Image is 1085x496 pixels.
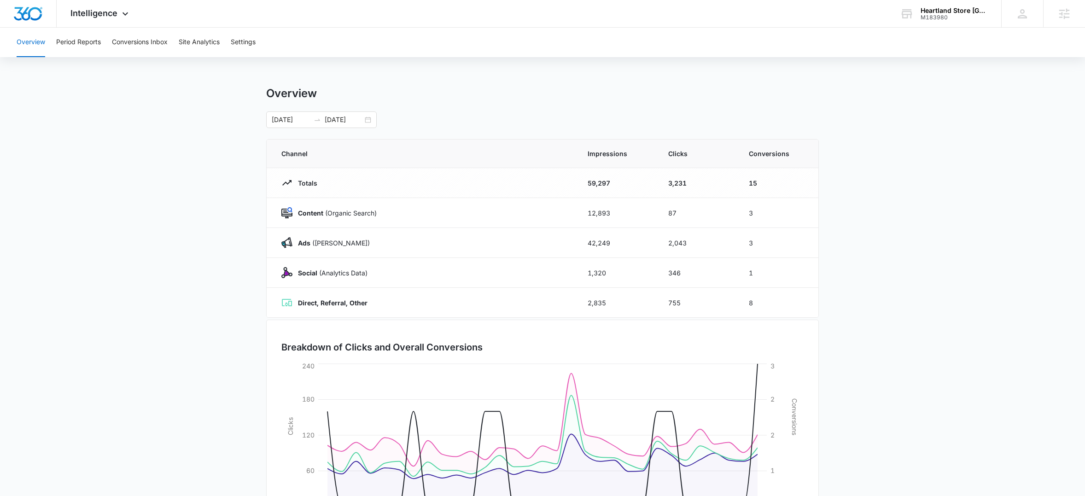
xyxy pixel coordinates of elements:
[231,28,256,57] button: Settings
[314,116,321,123] span: swap-right
[314,116,321,123] span: to
[272,115,310,125] input: Start date
[292,268,367,278] p: (Analytics Data)
[112,28,168,57] button: Conversions Inbox
[281,267,292,278] img: Social
[749,149,804,158] span: Conversions
[577,228,657,258] td: 42,249
[302,362,315,370] tspan: 240
[179,28,220,57] button: Site Analytics
[738,198,818,228] td: 3
[770,362,775,370] tspan: 3
[588,149,646,158] span: Impressions
[770,467,775,474] tspan: 1
[298,299,367,307] strong: Direct, Referral, Other
[17,28,45,57] button: Overview
[306,467,315,474] tspan: 60
[302,431,315,439] tspan: 120
[738,168,818,198] td: 15
[657,228,738,258] td: 2,043
[791,398,799,435] tspan: Conversions
[292,208,377,218] p: (Organic Search)
[657,168,738,198] td: 3,231
[770,431,775,439] tspan: 2
[577,198,657,228] td: 12,893
[298,269,317,277] strong: Social
[657,258,738,288] td: 346
[286,417,294,435] tspan: Clicks
[292,238,370,248] p: ([PERSON_NAME])
[668,149,727,158] span: Clicks
[56,28,101,57] button: Period Reports
[577,258,657,288] td: 1,320
[298,239,310,247] strong: Ads
[921,7,988,14] div: account name
[657,198,738,228] td: 87
[738,288,818,318] td: 8
[657,288,738,318] td: 755
[70,8,117,18] span: Intelligence
[921,14,988,21] div: account id
[325,115,363,125] input: End date
[281,237,292,248] img: Ads
[738,258,818,288] td: 1
[770,395,775,403] tspan: 2
[302,395,315,403] tspan: 180
[577,168,657,198] td: 59,297
[292,178,317,188] p: Totals
[738,228,818,258] td: 3
[577,288,657,318] td: 2,835
[281,207,292,218] img: Content
[298,209,323,217] strong: Content
[266,87,317,100] h1: Overview
[281,149,566,158] span: Channel
[281,340,483,354] h3: Breakdown of Clicks and Overall Conversions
